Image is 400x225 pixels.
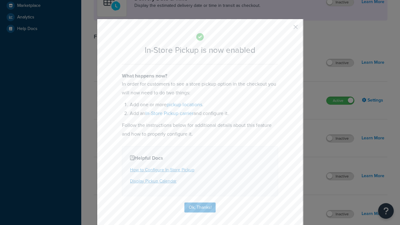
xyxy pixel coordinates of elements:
[167,101,202,108] a: pickup locations
[130,109,278,118] li: Add an and configure it.
[130,167,194,173] a: How to Configure In-Store Pickup
[122,80,278,97] p: In order for customers to see a store pickup option in the checkout you will now need to do two t...
[130,154,270,162] h4: Helpful Docs
[122,46,278,55] h2: In-Store Pickup is now enabled
[122,72,278,80] h4: What happens now?
[130,100,278,109] li: Add one or more .
[130,178,177,184] a: Display Pickup Calendar
[145,110,193,117] a: In-Store Pickup carrier
[122,121,278,138] p: Follow the instructions below for additional details about this feature and how to properly confi...
[184,202,216,212] button: Ok, Thanks!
